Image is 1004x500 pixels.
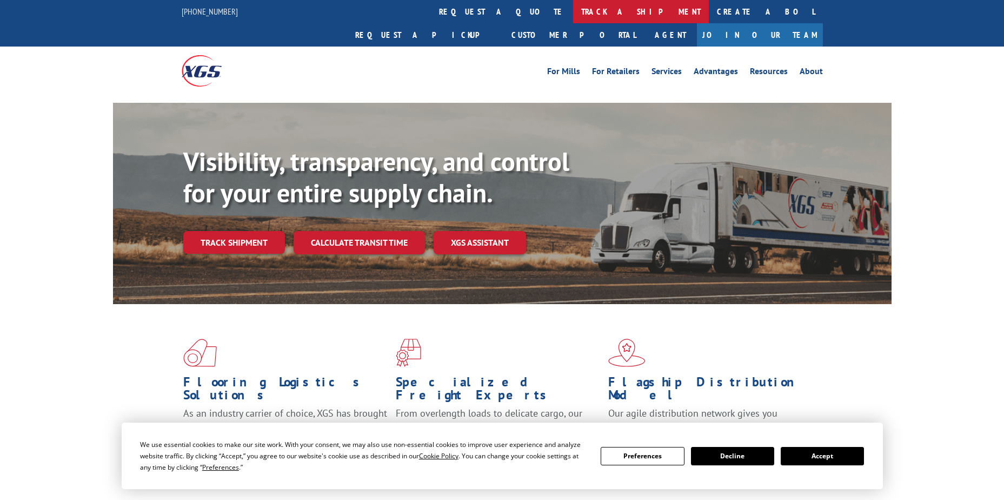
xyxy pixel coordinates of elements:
span: Cookie Policy [419,451,458,460]
button: Preferences [601,447,684,465]
span: Preferences [202,463,239,472]
a: For Retailers [592,67,640,79]
a: About [800,67,823,79]
div: Cookie Consent Prompt [122,423,883,489]
h1: Flooring Logistics Solutions [183,376,388,407]
a: XGS ASSISTANT [434,231,526,254]
a: For Mills [547,67,580,79]
img: xgs-icon-flagship-distribution-model-red [608,339,646,367]
img: xgs-icon-focused-on-flooring-red [396,339,421,367]
a: [PHONE_NUMBER] [182,6,238,17]
a: Calculate transit time [294,231,425,254]
p: From overlength loads to delicate cargo, our experienced staff knows the best way to move your fr... [396,407,600,455]
a: Request a pickup [347,23,503,47]
span: Our agile distribution network gives you nationwide inventory management on demand. [608,407,807,432]
button: Decline [691,447,774,465]
div: We use essential cookies to make our site work. With your consent, we may also use non-essential ... [140,439,588,473]
img: xgs-icon-total-supply-chain-intelligence-red [183,339,217,367]
h1: Specialized Freight Experts [396,376,600,407]
a: Customer Portal [503,23,644,47]
button: Accept [781,447,864,465]
a: Advantages [694,67,738,79]
a: Agent [644,23,697,47]
a: Track shipment [183,231,285,254]
a: Join Our Team [697,23,823,47]
b: Visibility, transparency, and control for your entire supply chain. [183,144,569,209]
span: As an industry carrier of choice, XGS has brought innovation and dedication to flooring logistics... [183,407,387,445]
a: Services [651,67,682,79]
h1: Flagship Distribution Model [608,376,813,407]
a: Resources [750,67,788,79]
